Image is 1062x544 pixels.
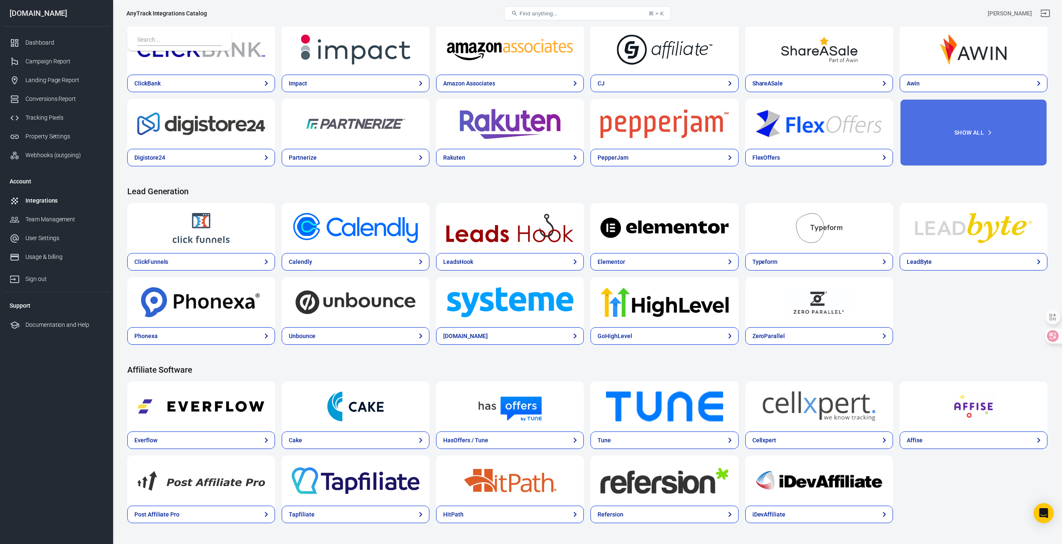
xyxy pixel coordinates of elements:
[289,153,317,162] div: Partnerize
[292,109,419,139] img: Partnerize
[127,506,275,523] a: Post Affiliate Pro
[282,277,429,327] a: Unbounce
[446,466,574,496] img: HitPath
[134,332,158,341] div: Phonexa
[134,79,161,88] div: ClickBank
[600,35,728,65] img: CJ
[436,431,584,449] a: HasOffers / Tune
[137,466,265,496] img: Post Affiliate Pro
[745,381,893,431] a: Cellxpert
[3,10,110,17] div: [DOMAIN_NAME]
[289,258,312,266] div: Calendly
[436,277,584,327] a: Systeme.io
[520,10,557,17] span: Find anything...
[282,99,429,149] a: Partnerize
[3,90,110,108] a: Conversions Report
[590,253,738,271] a: Elementor
[752,510,785,519] div: iDevAffiliate
[598,258,625,266] div: Elementor
[590,25,738,75] a: CJ
[648,10,664,17] div: ⌘ + K
[590,277,738,327] a: GoHighLevel
[127,75,275,92] a: ClickBank
[289,436,302,445] div: Cake
[289,510,315,519] div: Tapfiliate
[127,99,275,149] a: Digistore24
[134,436,157,445] div: Everflow
[446,213,574,243] img: LeadsHook
[282,431,429,449] a: Cake
[436,99,584,149] a: Rakuten
[3,191,110,210] a: Integrations
[25,132,103,141] div: Property Settings
[443,258,473,266] div: LeadsHook
[137,391,265,421] img: Everflow
[755,35,883,65] img: ShareASale
[590,506,738,523] a: Refersion
[598,153,628,162] div: PepperJam
[3,266,110,288] a: Sign out
[282,253,429,271] a: Calendly
[900,25,1047,75] a: Awin
[282,203,429,253] a: Calendly
[590,456,738,506] a: Refersion
[1035,3,1055,23] a: Sign out
[745,277,893,327] a: ZeroParallel
[590,431,738,449] a: Tune
[3,296,110,316] li: Support
[755,287,883,317] img: ZeroParallel
[127,186,1047,196] h4: Lead Generation
[137,109,265,139] img: Digistore24
[292,213,419,243] img: Calendly
[137,287,265,317] img: Phonexa
[598,79,605,88] div: CJ
[137,213,265,243] img: ClickFunnels
[443,79,495,88] div: Amazon Associates
[910,391,1037,421] img: Affise
[745,25,893,75] a: ShareASale
[745,99,893,149] a: FlexOffers
[900,431,1047,449] a: Affise
[127,327,275,345] a: Phonexa
[134,510,179,519] div: Post Affiliate Pro
[752,332,785,341] div: ZeroParallel
[900,253,1047,271] a: LeadByte
[3,171,110,191] li: Account
[282,25,429,75] a: Impact
[590,99,738,149] a: PepperJam
[590,149,738,166] a: PepperJam
[443,436,488,445] div: HasOffers / Tune
[3,52,110,71] a: Campaign Report
[600,287,728,317] img: GoHighLevel
[25,95,103,103] div: Conversions Report
[745,253,893,271] a: Typeform
[127,431,275,449] a: Everflow
[600,466,728,496] img: Refersion
[755,109,883,139] img: FlexOffers
[907,436,923,445] div: Affise
[900,75,1047,92] a: Awin
[443,153,465,162] div: Rakuten
[590,327,738,345] a: GoHighLevel
[600,391,728,421] img: Tune
[25,196,103,205] div: Integrations
[900,99,1047,166] button: Show All
[600,109,728,139] img: PepperJam
[289,79,307,88] div: Impact
[436,149,584,166] a: Rakuten
[25,215,103,224] div: Team Management
[25,57,103,66] div: Campaign Report
[755,213,883,243] img: Typeform
[127,381,275,431] a: Everflow
[598,510,623,519] div: Refersion
[436,25,584,75] a: Amazon Associates
[745,431,893,449] a: Cellxpert
[282,506,429,523] a: Tapfiliate
[436,75,584,92] a: Amazon Associates
[745,149,893,166] a: FlexOffers
[126,9,207,18] div: AnyTrack Integrations Catalog
[988,9,1032,18] div: Account id: Ez96FzD5
[127,25,275,75] a: ClickBank
[134,153,165,162] div: Digistore24
[3,127,110,146] a: Property Settings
